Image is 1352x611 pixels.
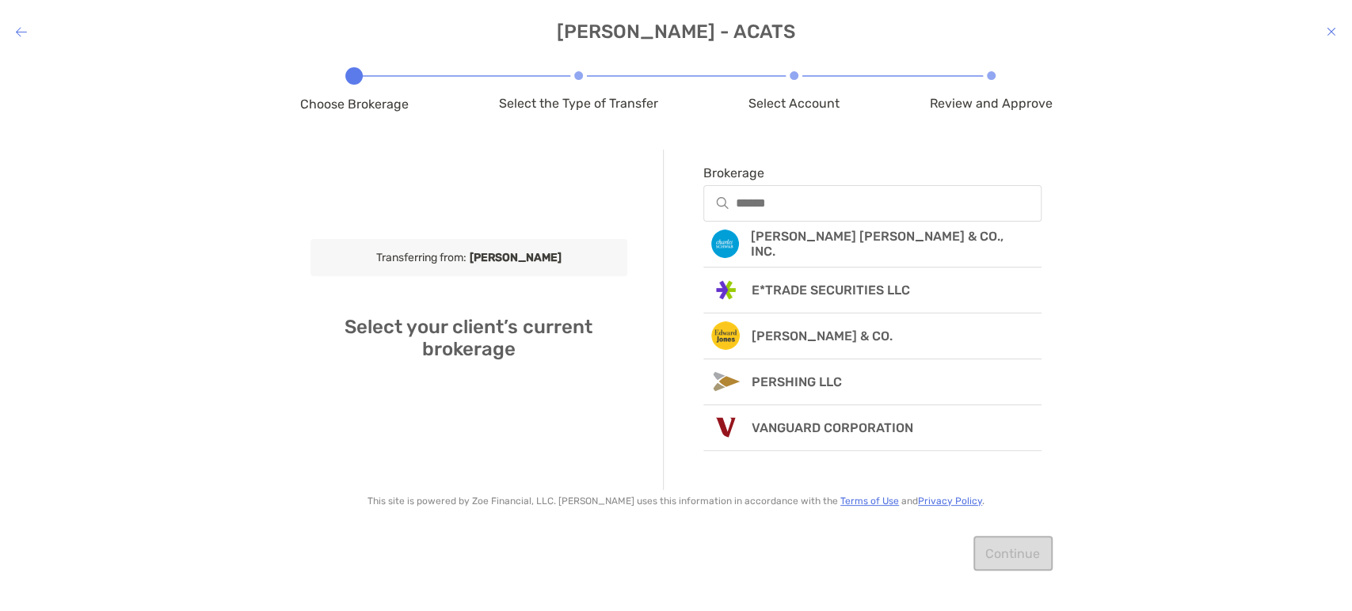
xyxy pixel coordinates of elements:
[752,420,913,435] p: VANGUARD CORPORATION
[711,321,740,350] img: Broker Icon
[748,96,840,111] span: Select Account
[736,196,1042,210] input: Brokerageinput icon
[710,230,739,258] img: Broker Icon
[752,374,842,389] p: PERSHING LLC
[711,367,740,396] img: Broker Icon
[840,495,899,507] a: Terms of Use
[467,251,562,264] b: [PERSON_NAME]
[300,495,1053,507] p: This site is powered by Zoe Financial, LLC. [PERSON_NAME] uses this information in accordance wit...
[716,197,729,209] img: input icon
[703,165,1042,180] span: Brokerage
[918,495,982,507] a: Privacy Policy
[752,283,910,298] p: E*TRADE SECURITIES LLC
[310,316,627,360] h4: Select your client’s current brokerage
[752,328,893,343] p: [PERSON_NAME] & CO.
[499,96,658,111] span: Select the Type of Transfer
[310,239,627,276] div: Transferring from:
[300,97,409,112] span: Choose Brokerage
[711,413,740,442] img: Broker Icon
[930,96,1053,111] span: Review and Approve
[751,229,1023,259] p: [PERSON_NAME] [PERSON_NAME] & CO., INC.
[711,275,740,304] img: Broker Icon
